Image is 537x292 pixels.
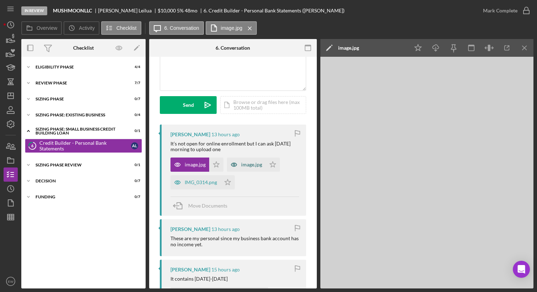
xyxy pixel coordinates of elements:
[211,267,240,272] time: 2025-10-09 00:26
[128,179,140,183] div: 0 / 7
[170,276,228,282] div: It contains [DATE]-[DATE]
[25,139,142,153] a: 6Credit Builder - Personal Bank StatementsAL
[37,25,57,31] label: Overview
[149,21,204,35] button: 6. Conversation
[185,162,206,167] div: image.jpg
[204,8,345,13] div: 6. Credit Builder - Personal Bank Statements ([PERSON_NAME])
[131,142,138,149] div: A L
[64,21,99,35] button: Activity
[211,226,240,232] time: 2025-10-09 02:02
[211,132,240,137] time: 2025-10-09 02:21
[158,7,176,13] span: $10,000
[170,158,223,172] button: image.jpg
[116,25,137,31] label: Checklist
[128,97,140,101] div: 0 / 7
[128,163,140,167] div: 0 / 1
[36,65,123,69] div: Eligibility Phase
[170,197,234,215] button: Move Documents
[39,140,131,151] div: Credit Builder - Personal Bank Statements
[36,163,123,167] div: Sizing Phase Review
[128,129,140,133] div: 0 / 1
[221,25,243,31] label: image.jpg
[183,96,194,114] div: Send
[160,96,217,114] button: Send
[185,8,197,13] div: 48 mo
[320,57,533,288] img: Preview
[216,45,250,51] div: 6. Conversation
[21,6,47,15] div: In Review
[170,132,210,137] div: [PERSON_NAME]
[4,274,18,288] button: EW
[188,203,227,209] span: Move Documents
[170,226,210,232] div: [PERSON_NAME]
[36,81,123,85] div: REVIEW PHASE
[128,113,140,117] div: 0 / 4
[21,21,62,35] button: Overview
[206,21,257,35] button: image.jpg
[31,143,34,148] tspan: 6
[483,4,517,18] div: Mark Complete
[98,8,158,13] div: [PERSON_NAME] Leilua
[170,267,210,272] div: [PERSON_NAME]
[164,25,199,31] label: 6. Conversation
[128,65,140,69] div: 4 / 4
[241,162,262,167] div: image.jpg
[185,180,217,185] div: IMG_0314.png
[177,8,184,13] div: 5 %
[128,81,140,85] div: 7 / 7
[36,195,123,199] div: Funding
[170,141,299,152] div: It’s not open for online enrollment but I can ask [DATE] morning to upload one
[338,45,359,51] div: image.jpg
[36,97,123,101] div: Sizing Phase
[101,21,141,35] button: Checklist
[36,179,123,183] div: Decision
[476,4,533,18] button: Mark Complete
[53,8,92,13] b: MUSHMOONLLC
[73,45,94,51] div: Checklist
[170,236,299,247] div: These are my personal since my business bank account has no income yet.
[79,25,94,31] label: Activity
[513,261,530,278] div: Open Intercom Messenger
[170,175,235,189] button: IMG_0314.png
[227,158,280,172] button: image.jpg
[128,195,140,199] div: 0 / 7
[36,127,123,135] div: Sizing Phase: Small Business Credit Building Loan
[8,280,13,283] text: EW
[36,113,123,117] div: SIZING PHASE: EXISTING BUSINESS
